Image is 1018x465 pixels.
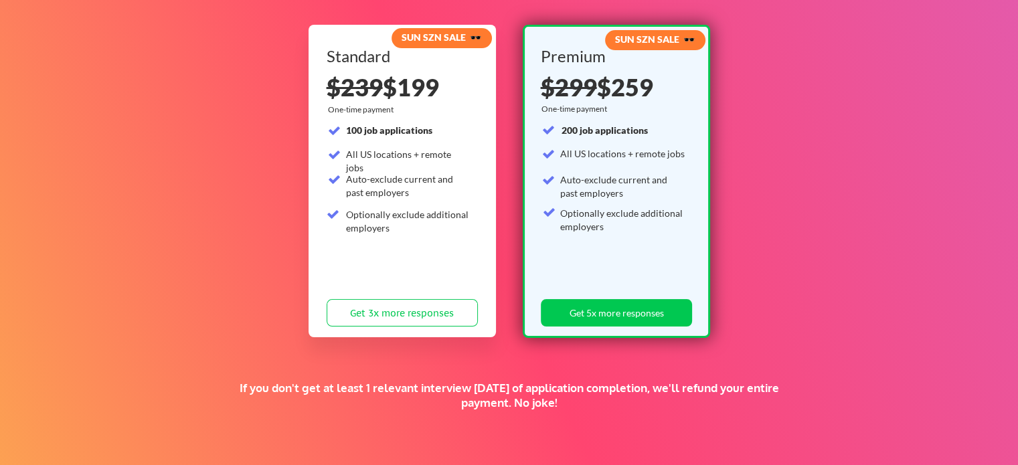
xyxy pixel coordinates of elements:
div: Optionally exclude additional employers [560,207,685,233]
div: All US locations + remote jobs [560,147,685,161]
div: Auto-exclude current and past employers [346,173,470,199]
strong: SUN SZN SALE 🕶️ [615,33,695,45]
button: Get 3x more responses [327,299,478,327]
div: All US locations + remote jobs [346,148,470,174]
div: Optionally exclude additional employers [346,208,470,234]
strong: 200 job applications [562,124,648,136]
button: Get 5x more responses [541,299,692,327]
strong: 100 job applications [346,124,432,136]
div: $199 [327,75,478,99]
div: If you don't get at least 1 relevant interview [DATE] of application completion, we'll refund you... [232,381,786,410]
div: One-time payment [328,104,398,115]
strong: SUN SZN SALE 🕶️ [402,31,481,43]
s: $299 [541,72,597,102]
div: Standard [327,48,473,64]
s: $239 [327,72,383,102]
div: One-time payment [541,104,612,114]
div: $259 [541,75,688,99]
div: Premium [541,48,688,64]
div: Auto-exclude current and past employers [560,173,685,199]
